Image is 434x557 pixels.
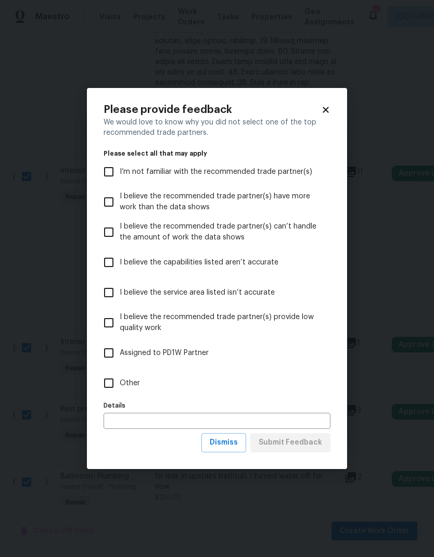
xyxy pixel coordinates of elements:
[104,150,330,157] legend: Please select all that may apply
[120,348,209,359] span: Assigned to PD1W Partner
[120,312,322,334] span: I believe the recommended trade partner(s) provide low quality work
[104,117,330,138] div: We would love to know why you did not select one of the top recommended trade partners.
[120,378,140,389] span: Other
[104,402,330,409] label: Details
[120,257,278,268] span: I believe the capabilities listed aren’t accurate
[120,221,322,243] span: I believe the recommended trade partner(s) can’t handle the amount of work the data shows
[104,105,321,115] h2: Please provide feedback
[120,167,312,178] span: I’m not familiar with the recommended trade partner(s)
[120,191,322,213] span: I believe the recommended trade partner(s) have more work than the data shows
[201,433,246,452] button: Dismiss
[210,436,238,449] span: Dismiss
[120,287,275,298] span: I believe the service area listed isn’t accurate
